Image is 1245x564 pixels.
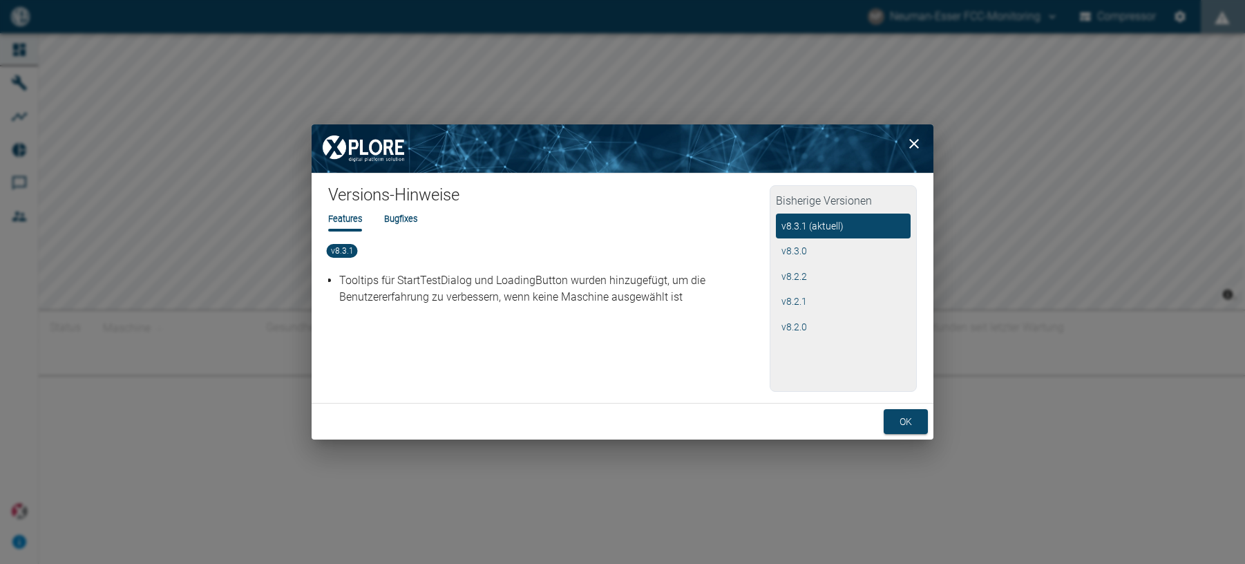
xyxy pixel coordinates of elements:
[776,191,911,214] h2: Bisherige Versionen
[884,409,928,435] button: ok
[776,289,911,314] button: v8.2.1
[339,272,766,305] p: Tooltips für StartTestDialog und LoadingButton wurden hinzugefügt, um die Benutzererfahrung zu ve...
[328,185,770,212] h1: Versions-Hinweise
[776,314,911,340] button: v8.2.0
[776,214,911,239] button: v8.3.1 (aktuell)
[312,124,415,173] img: XPLORE Logo
[900,130,928,158] button: close
[312,124,933,173] img: background image
[327,244,358,258] span: v8.3.1
[776,264,911,290] button: v8.2.2
[776,238,911,264] button: v8.3.0
[328,212,362,225] li: Features
[384,212,417,225] li: Bugfixes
